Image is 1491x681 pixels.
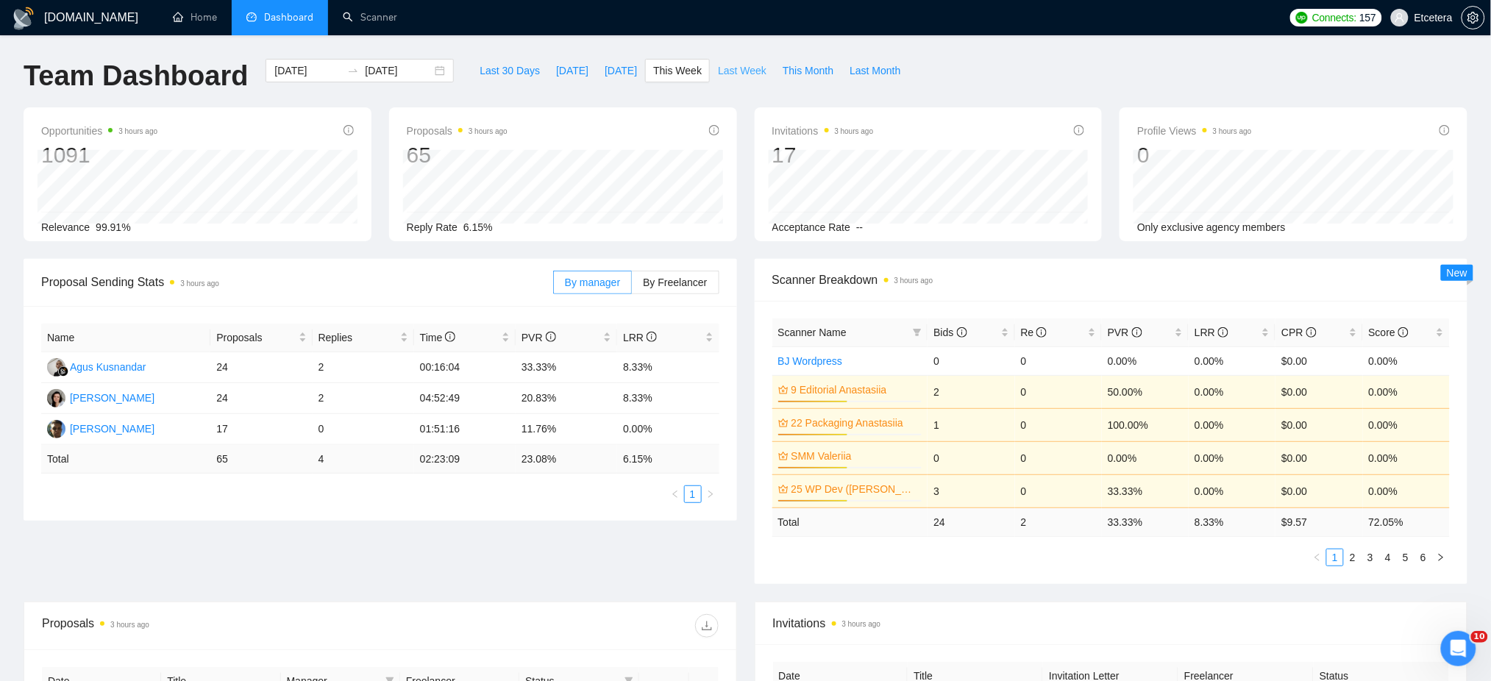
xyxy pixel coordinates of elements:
a: setting [1462,12,1485,24]
div: 65 [407,141,508,169]
td: 24 [210,352,312,383]
span: info-circle [1074,125,1084,135]
input: Start date [274,63,341,79]
button: This Month [775,59,841,82]
td: 0.00% [1189,441,1275,474]
span: right [706,490,715,499]
td: 0.00% [1189,375,1275,408]
div: 17 [772,141,874,169]
span: info-circle [344,125,354,135]
span: Scanner Breakdown [772,271,1451,289]
td: 0 [313,414,414,445]
h1: Team Dashboard [24,59,248,93]
span: This Month [783,63,833,79]
iframe: Intercom live chat [1441,631,1476,666]
span: info-circle [957,327,967,338]
td: 8.33% [617,352,719,383]
td: 100.00% [1102,408,1189,441]
span: Invitations [772,122,874,140]
td: 04:52:49 [414,383,516,414]
span: By manager [565,277,620,288]
span: PVR [522,332,556,343]
a: 22 Packaging Anastasiia [791,415,919,431]
a: 4 [1380,549,1396,566]
td: 24 [210,383,312,414]
span: Proposal Sending Stats [41,273,553,291]
td: $ 9.57 [1275,507,1362,536]
span: setting [1462,12,1484,24]
span: Last Week [718,63,766,79]
th: Replies [313,324,414,352]
td: 0.00% [1363,474,1450,507]
td: 3 [928,474,1014,507]
a: 2 [1345,549,1361,566]
a: 5 [1398,549,1414,566]
li: 2 [1344,549,1362,566]
span: info-circle [1306,327,1317,338]
td: 72.05 % [1363,507,1450,536]
span: crown [778,385,789,395]
td: 8.33 % [1189,507,1275,536]
td: 8.33% [617,383,719,414]
span: Proposals [216,329,295,346]
time: 3 hours ago [180,279,219,288]
span: Score [1369,327,1409,338]
span: New [1447,267,1467,279]
td: 0.00% [1363,408,1450,441]
span: Proposals [407,122,508,140]
span: Invitations [773,614,1450,632]
li: 6 [1415,549,1432,566]
span: Only exclusive agency members [1137,221,1286,233]
span: Profile Views [1137,122,1252,140]
span: info-circle [1440,125,1450,135]
li: Next Page [702,485,719,503]
button: right [1432,549,1450,566]
button: This Week [645,59,710,82]
a: AP[PERSON_NAME] [47,422,154,434]
td: $0.00 [1275,474,1362,507]
td: $0.00 [1275,441,1362,474]
span: info-circle [1398,327,1409,338]
li: 3 [1362,549,1379,566]
button: download [695,614,719,638]
img: AK [47,358,65,377]
span: PVR [1108,327,1142,338]
td: 33.33% [516,352,617,383]
a: 1 [1327,549,1343,566]
td: 02:23:09 [414,445,516,474]
span: Last 30 Days [480,63,540,79]
span: Re [1021,327,1047,338]
span: Replies [319,329,397,346]
span: crown [778,418,789,428]
span: By Freelancer [643,277,707,288]
span: Reply Rate [407,221,458,233]
td: 6.15 % [617,445,719,474]
td: 23.08 % [516,445,617,474]
span: Scanner Name [778,327,847,338]
th: Proposals [210,324,312,352]
a: searchScanner [343,11,397,24]
td: 0.00% [1363,441,1450,474]
span: info-circle [546,332,556,342]
time: 3 hours ago [110,621,149,629]
span: CPR [1281,327,1316,338]
div: 1091 [41,141,157,169]
td: 2 [1015,507,1102,536]
td: 20.83% [516,383,617,414]
td: 24 [928,507,1014,536]
td: 01:51:16 [414,414,516,445]
a: 1 [685,486,701,502]
td: 0.00% [1189,474,1275,507]
th: Name [41,324,210,352]
td: 2 [928,375,1014,408]
td: 1 [928,408,1014,441]
li: 4 [1379,549,1397,566]
span: info-circle [647,332,657,342]
button: left [1309,549,1326,566]
a: BJ Wordpress [778,355,843,367]
td: 4 [313,445,414,474]
span: user [1395,13,1405,23]
span: to [347,65,359,76]
img: AP [47,420,65,438]
span: info-circle [445,332,455,342]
